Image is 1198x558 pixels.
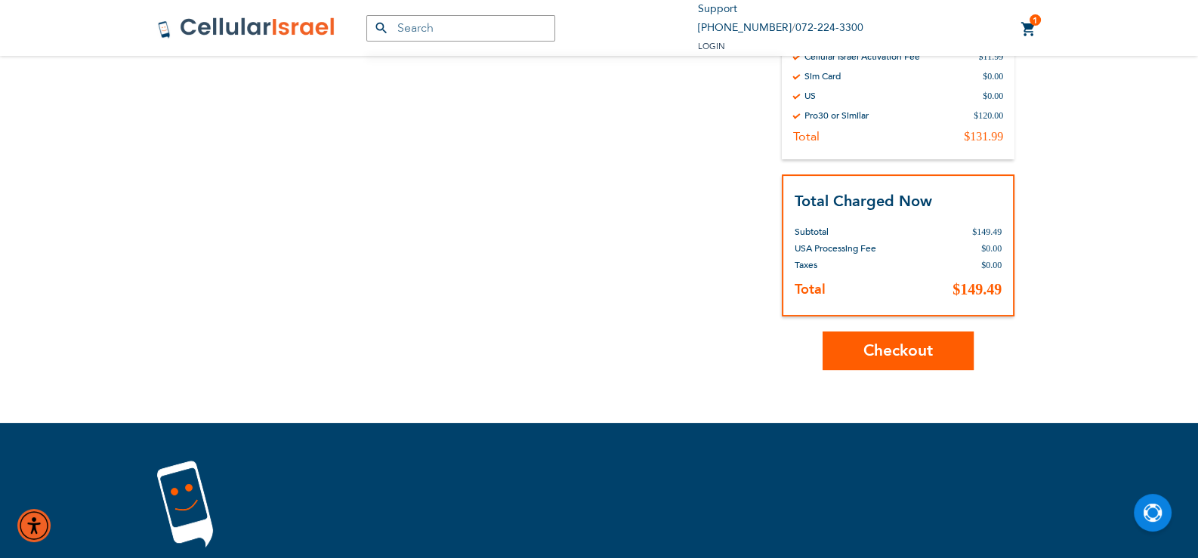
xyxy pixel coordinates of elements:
[698,19,863,38] li: /
[795,212,924,240] th: Subtotal
[795,257,924,273] th: Taxes
[983,70,1003,82] div: $0.00
[863,340,933,362] span: Checkout
[804,51,920,63] div: Cellular Israel Activation Fee
[698,20,792,35] a: [PHONE_NUMBER]
[795,191,932,211] strong: Total Charged Now
[974,109,1003,122] div: $120.00
[795,242,876,254] span: USA Processing Fee
[972,227,1002,237] span: $149.49
[804,70,841,82] div: Sim Card
[157,17,336,39] img: Cellular Israel
[795,20,863,35] a: 072-224-3300
[981,243,1002,254] span: $0.00
[795,280,826,299] strong: Total
[953,281,1002,297] span: $149.49
[1020,20,1037,39] a: 1
[804,109,869,122] div: Pro30 or Similar
[698,41,725,52] span: Login
[983,90,1003,102] div: $0.00
[698,2,737,16] a: Support
[964,129,1003,144] div: $131.99
[1033,14,1038,26] span: 1
[981,260,1002,270] span: $0.00
[17,509,51,542] div: Accessibility Menu
[804,90,816,102] div: US
[823,331,974,370] button: Checkout
[978,51,1003,63] div: $11.99
[366,15,555,42] input: Search
[793,129,820,144] div: Total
